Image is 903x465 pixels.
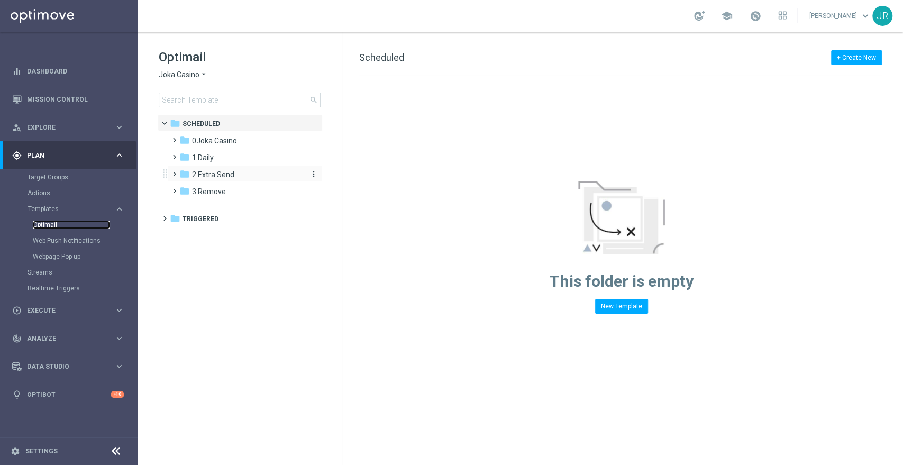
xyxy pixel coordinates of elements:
div: Optimail [33,217,136,233]
span: Joka Casino [159,70,199,80]
span: 0Joka Casino [192,136,237,145]
i: folder [179,169,190,179]
button: New Template [595,299,648,314]
i: lightbulb [12,390,22,399]
button: more_vert [307,169,318,179]
button: Mission Control [12,95,125,104]
span: Triggered [183,214,218,224]
a: Actions [28,189,110,197]
a: Optimail [33,221,110,229]
img: emptyStateManageTemplates.jpg [578,181,665,254]
a: Web Push Notifications [33,236,110,245]
button: equalizer Dashboard [12,67,125,76]
i: equalizer [12,67,22,76]
span: Scheduled [359,52,404,63]
i: keyboard_arrow_right [114,361,124,371]
a: Dashboard [27,57,124,85]
span: Execute [27,307,114,314]
div: Templates [28,201,136,265]
i: more_vert [309,170,318,178]
button: + Create New [831,50,882,65]
button: Joka Casino arrow_drop_down [159,70,208,80]
div: Dashboard [12,57,124,85]
a: Webpage Pop-up [33,252,110,261]
div: Analyze [12,334,114,343]
span: 2 Extra Send [192,170,234,179]
div: Plan [12,151,114,160]
h1: Optimail [159,49,321,66]
div: Data Studio [12,362,114,371]
div: Streams [28,265,136,280]
div: Execute [12,306,114,315]
span: Scheduled [183,119,220,129]
div: +10 [111,391,124,398]
i: track_changes [12,334,22,343]
div: Webpage Pop-up [33,249,136,265]
i: keyboard_arrow_right [114,122,124,132]
i: keyboard_arrow_right [114,333,124,343]
span: school [721,10,733,22]
span: Templates [28,206,104,212]
a: Target Groups [28,173,110,181]
i: folder [179,152,190,162]
i: play_circle_outline [12,306,22,315]
div: Mission Control [12,85,124,113]
i: gps_fixed [12,151,22,160]
div: Actions [28,185,136,201]
a: Streams [28,268,110,277]
button: track_changes Analyze keyboard_arrow_right [12,334,125,343]
a: Realtime Triggers [28,284,110,293]
button: gps_fixed Plan keyboard_arrow_right [12,151,125,160]
i: arrow_drop_down [199,70,208,80]
i: folder [170,118,180,129]
i: settings [11,446,20,456]
button: person_search Explore keyboard_arrow_right [12,123,125,132]
span: 1 Daily [192,153,214,162]
span: Analyze [27,335,114,342]
i: folder [170,213,180,224]
div: Explore [12,123,114,132]
i: keyboard_arrow_right [114,305,124,315]
span: Explore [27,124,114,131]
a: Mission Control [27,85,124,113]
button: play_circle_outline Execute keyboard_arrow_right [12,306,125,315]
span: Plan [27,152,114,159]
span: This folder is empty [550,272,694,290]
button: lightbulb Optibot +10 [12,390,125,399]
div: Web Push Notifications [33,233,136,249]
a: [PERSON_NAME]keyboard_arrow_down [808,8,872,24]
i: keyboard_arrow_right [114,204,124,214]
i: folder [179,135,190,145]
div: Optibot [12,380,124,408]
span: Data Studio [27,363,114,370]
div: Realtime Triggers [28,280,136,296]
span: 3 Remove [192,187,226,196]
div: Templates [28,206,114,212]
a: Settings [25,448,58,454]
i: folder [179,186,190,196]
i: keyboard_arrow_right [114,150,124,160]
button: Data Studio keyboard_arrow_right [12,362,125,371]
input: Search Template [159,93,321,107]
a: Optibot [27,380,111,408]
span: keyboard_arrow_down [860,10,871,22]
i: person_search [12,123,22,132]
button: Templates keyboard_arrow_right [28,205,125,213]
span: search [309,96,318,104]
div: JR [872,6,892,26]
div: Target Groups [28,169,136,185]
